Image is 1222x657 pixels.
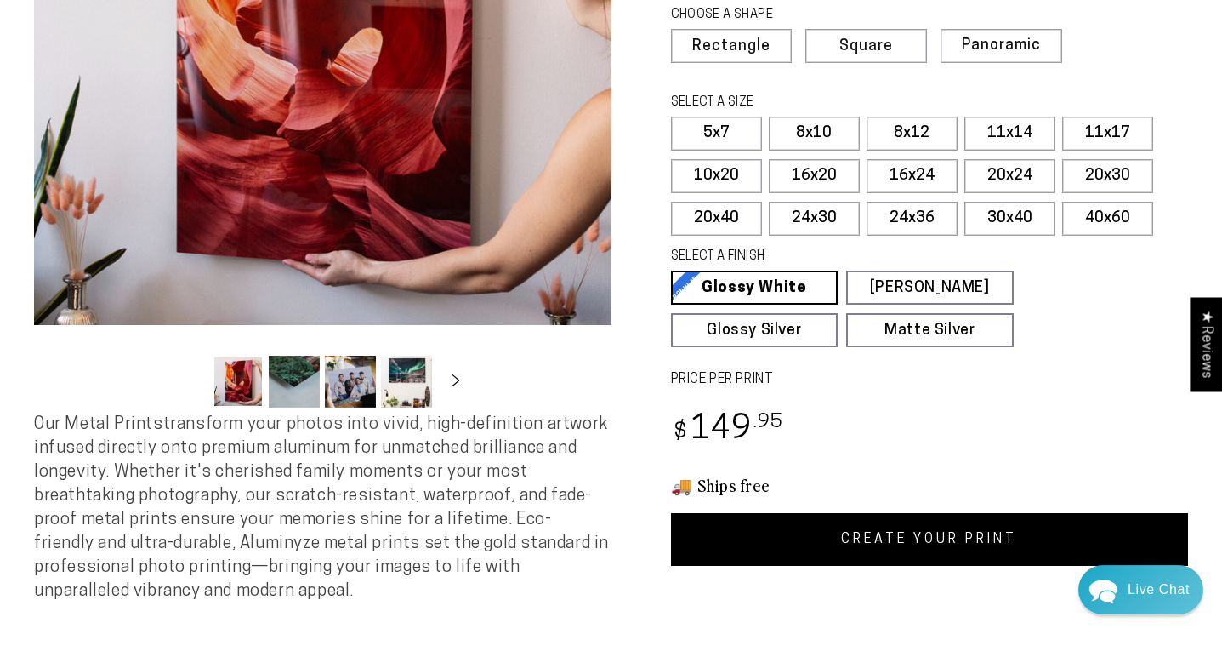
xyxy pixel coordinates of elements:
[1190,297,1222,391] div: Click to open Judge.me floating reviews tab
[671,474,1189,496] h3: 🚚 Ships free
[674,421,688,444] span: $
[964,117,1055,151] label: 11x14
[671,271,838,305] a: Glossy White
[867,202,958,236] label: 24x36
[867,159,958,193] label: 16x24
[213,356,264,408] button: Load image 1 in gallery view
[753,413,784,432] sup: .95
[34,416,609,600] span: Our Metal Prints transform your photos into vivid, high-definition artwork infused directly onto ...
[769,159,860,193] label: 16x20
[846,313,1014,347] a: Matte Silver
[182,471,230,484] span: Re:amaze
[769,202,860,236] label: 24x30
[769,117,860,151] label: 8x10
[671,202,762,236] label: 20x40
[123,26,168,70] img: Marie J
[671,414,784,447] bdi: 149
[170,363,207,400] button: Slide left
[25,79,337,94] div: We usually reply in a few minutes at this time of day.
[671,159,762,193] label: 10x20
[964,202,1055,236] label: 30x40
[159,26,203,70] img: John
[671,513,1189,566] a: CREATE YOUR PRINT
[115,500,247,527] a: Send a Message
[671,248,975,266] legend: SELECT A FINISH
[671,313,838,347] a: Glossy Silver
[846,271,1014,305] a: [PERSON_NAME]
[130,475,230,483] span: We run on
[1078,565,1203,614] div: Chat widget toggle
[839,39,893,54] span: Square
[1062,159,1153,193] label: 20x30
[671,370,1189,390] label: PRICE PER PRINT
[671,94,975,112] legend: SELECT A SIZE
[381,356,432,408] button: Load image 4 in gallery view
[964,159,1055,193] label: 20x24
[867,117,958,151] label: 8x12
[1062,117,1153,151] label: 11x17
[195,26,239,70] img: Helga
[671,6,906,25] legend: CHOOSE A SHAPE
[692,39,770,54] span: Rectangle
[671,117,762,151] label: 5x7
[962,37,1041,54] span: Panoramic
[1062,202,1153,236] label: 40x60
[325,356,376,408] button: Load image 3 in gallery view
[1128,565,1190,614] div: Contact Us Directly
[437,363,475,400] button: Slide right
[269,356,320,408] button: Load image 2 in gallery view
